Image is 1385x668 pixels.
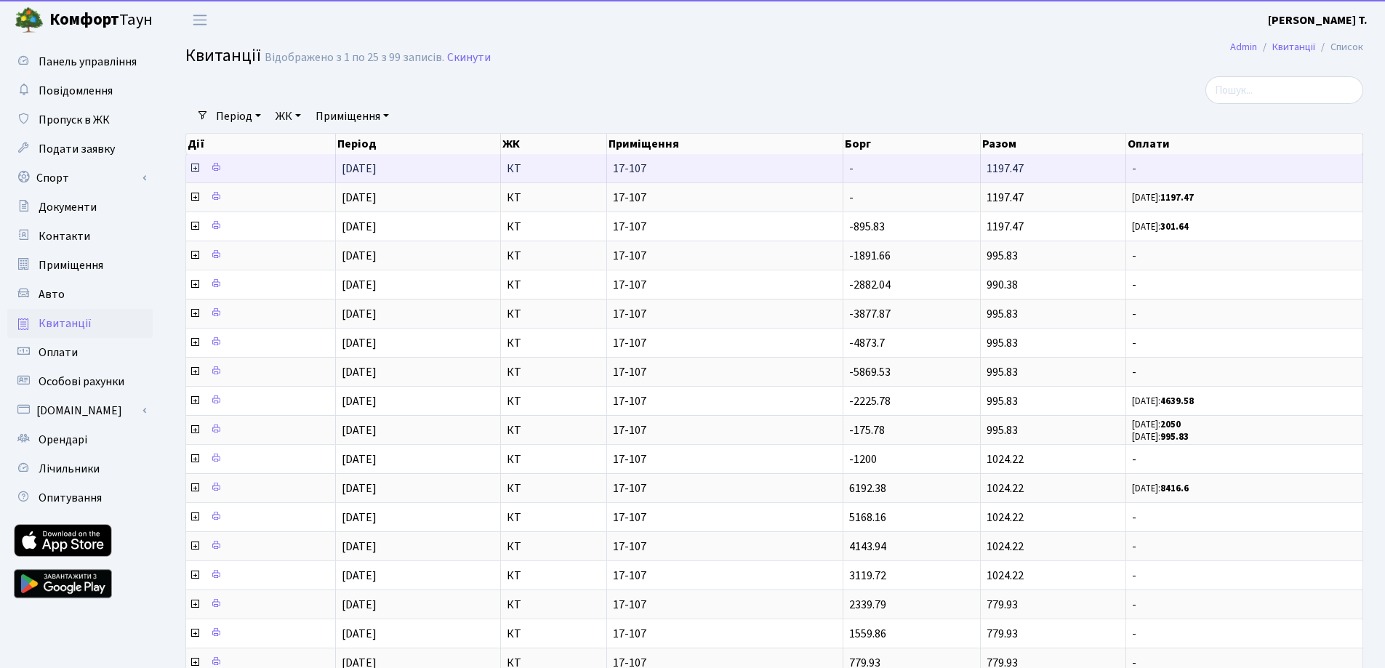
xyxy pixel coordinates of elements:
[987,190,1024,206] span: 1197.47
[849,277,891,293] span: -2882.04
[7,396,153,425] a: [DOMAIN_NAME]
[342,393,377,409] span: [DATE]
[39,490,102,506] span: Опитування
[987,277,1018,293] span: 990.38
[613,628,837,640] span: 17-107
[987,597,1018,613] span: 779.93
[613,541,837,552] span: 17-107
[987,219,1024,235] span: 1197.47
[1132,454,1357,465] span: -
[342,451,377,467] span: [DATE]
[507,308,601,320] span: КТ
[39,374,124,390] span: Особові рахунки
[39,315,92,331] span: Квитанції
[613,454,837,465] span: 17-107
[342,480,377,496] span: [DATE]
[987,364,1018,380] span: 995.83
[507,279,601,291] span: КТ
[7,47,153,76] a: Панель управління
[507,250,601,262] span: КТ
[843,134,981,154] th: Борг
[1205,76,1363,104] input: Пошук...
[849,190,854,206] span: -
[342,335,377,351] span: [DATE]
[186,134,336,154] th: Дії
[342,190,377,206] span: [DATE]
[1208,32,1385,63] nav: breadcrumb
[1132,512,1357,523] span: -
[185,43,261,68] span: Квитанції
[987,161,1024,177] span: 1197.47
[507,424,601,436] span: КТ
[613,512,837,523] span: 17-107
[1160,395,1194,408] b: 4639.58
[342,364,377,380] span: [DATE]
[613,483,837,494] span: 17-107
[849,219,885,235] span: -895.83
[182,8,218,32] button: Переключити навігацію
[7,222,153,251] a: Контакти
[613,308,837,320] span: 17-107
[507,366,601,378] span: КТ
[1132,220,1189,233] small: [DATE]:
[613,599,837,611] span: 17-107
[49,8,153,33] span: Таун
[1315,39,1363,55] li: Список
[7,193,153,222] a: Документи
[849,393,891,409] span: -2225.78
[501,134,607,154] th: ЖК
[39,345,78,361] span: Оплати
[849,451,877,467] span: -1200
[1132,250,1357,262] span: -
[336,134,501,154] th: Період
[7,251,153,280] a: Приміщення
[7,338,153,367] a: Оплати
[507,570,601,582] span: КТ
[613,570,837,582] span: 17-107
[987,335,1018,351] span: 995.83
[849,422,885,438] span: -175.78
[613,250,837,262] span: 17-107
[849,335,885,351] span: -4873.7
[507,337,601,349] span: КТ
[39,286,65,302] span: Авто
[849,597,886,613] span: 2339.79
[39,199,97,215] span: Документи
[1230,39,1257,55] a: Admin
[613,366,837,378] span: 17-107
[849,480,886,496] span: 6192.38
[342,597,377,613] span: [DATE]
[1132,191,1194,204] small: [DATE]:
[849,364,891,380] span: -5869.53
[987,480,1024,496] span: 1024.22
[1272,39,1315,55] a: Квитанції
[987,248,1018,264] span: 995.83
[1132,599,1357,611] span: -
[39,54,137,70] span: Панель управління
[7,164,153,193] a: Спорт
[613,395,837,407] span: 17-107
[1160,418,1181,431] b: 2050
[1132,163,1357,174] span: -
[849,248,891,264] span: -1891.66
[507,395,601,407] span: КТ
[1132,279,1357,291] span: -
[987,306,1018,322] span: 995.83
[849,626,886,642] span: 1559.86
[1160,430,1189,443] b: 995.83
[15,6,44,35] img: logo.png
[7,134,153,164] a: Подати заявку
[265,51,444,65] div: Відображено з 1 по 25 з 99 записів.
[310,104,395,129] a: Приміщення
[1268,12,1368,28] b: [PERSON_NAME] Т.
[1132,430,1189,443] small: [DATE]:
[507,628,601,640] span: КТ
[507,483,601,494] span: КТ
[49,8,119,31] b: Комфорт
[1126,134,1363,154] th: Оплати
[39,228,90,244] span: Контакти
[1132,308,1357,320] span: -
[1132,628,1357,640] span: -
[39,432,87,448] span: Орендарі
[1132,366,1357,378] span: -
